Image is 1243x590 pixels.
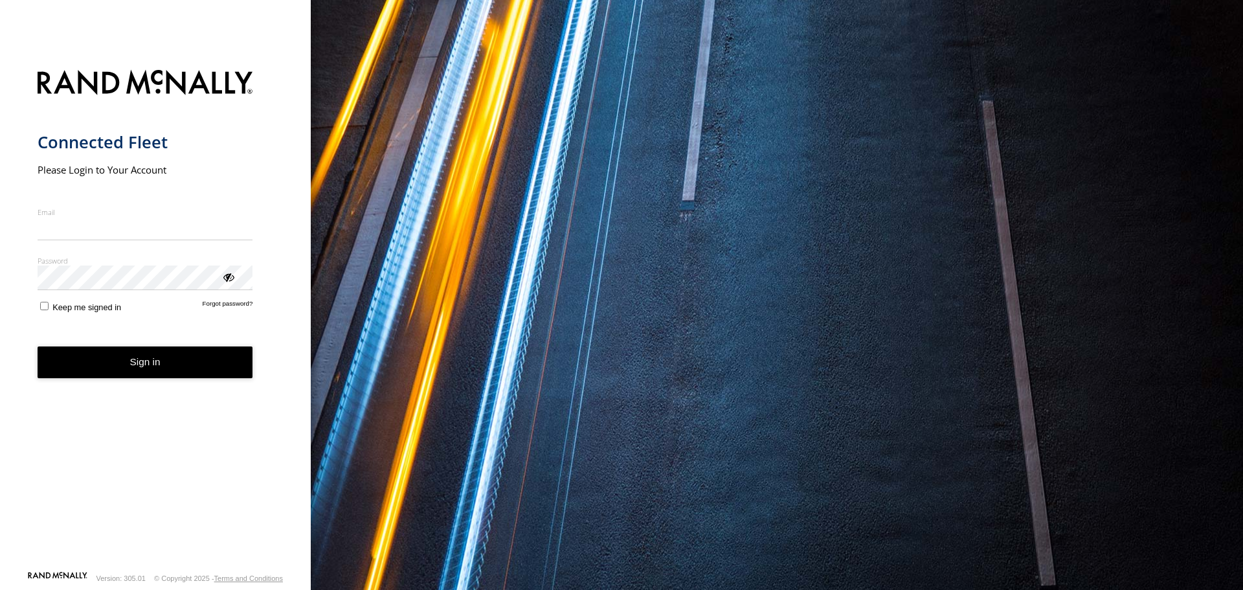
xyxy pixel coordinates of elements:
form: main [38,62,274,571]
img: Rand McNally [38,67,253,100]
h2: Please Login to Your Account [38,163,253,176]
span: Keep me signed in [52,302,121,312]
label: Email [38,207,253,217]
a: Forgot password? [203,300,253,312]
a: Terms and Conditions [214,574,283,582]
h1: Connected Fleet [38,131,253,153]
div: ViewPassword [221,270,234,283]
div: © Copyright 2025 - [154,574,283,582]
a: Visit our Website [28,572,87,585]
input: Keep me signed in [40,302,49,310]
button: Sign in [38,346,253,378]
div: Version: 305.01 [96,574,146,582]
label: Password [38,256,253,266]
